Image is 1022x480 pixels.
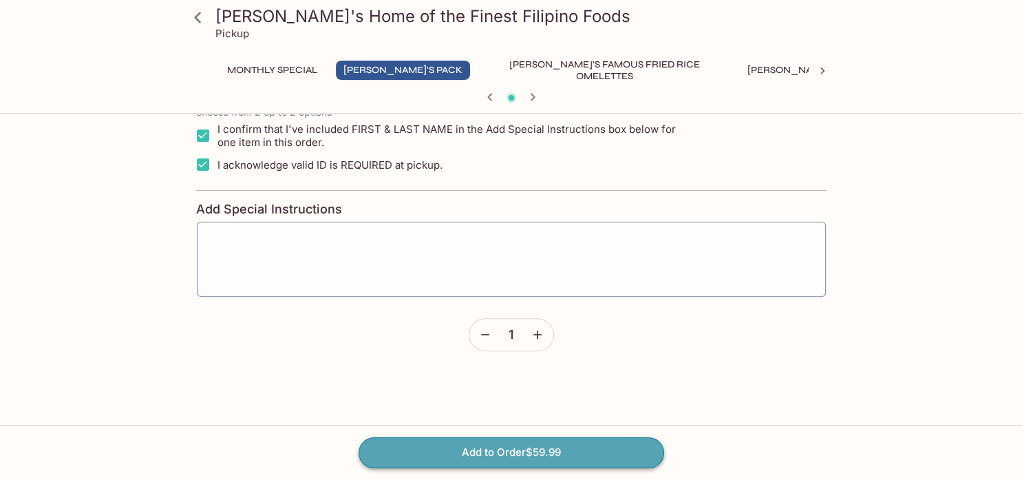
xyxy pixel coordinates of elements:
p: Pickup [215,27,249,40]
button: Add to Order$59.99 [359,437,664,468]
button: [PERSON_NAME]'s Pack [336,61,470,80]
button: [PERSON_NAME]'s Mixed Plates [740,61,915,80]
span: 1 [509,327,513,342]
button: [PERSON_NAME]'s Famous Fried Rice Omelettes [481,61,729,80]
span: I confirm that I've included FIRST & LAST NAME in the Add Special Instructions box below for one ... [217,123,694,149]
h4: Add Special Instructions [196,202,827,217]
span: I acknowledge valid ID is REQUIRED at pickup. [217,158,443,171]
button: Monthly Special [220,61,325,80]
h3: [PERSON_NAME]'s Home of the Finest Filipino Foods [215,6,831,27]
